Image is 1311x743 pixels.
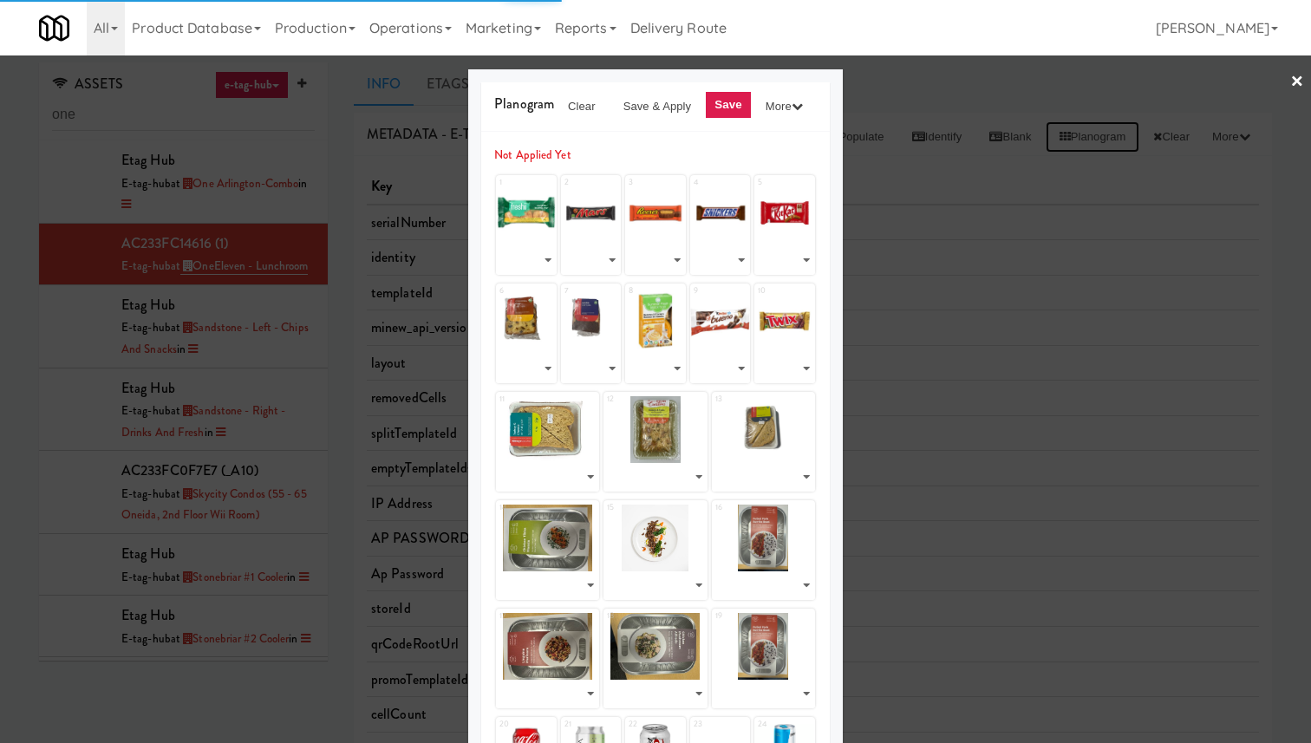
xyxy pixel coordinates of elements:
div: 17 [499,609,548,623]
div: 7 [564,284,591,298]
div: 1 [499,175,526,190]
div: 23 [694,717,721,732]
button: More [752,91,817,122]
div: 18 [607,609,655,623]
div: 3 [629,175,655,190]
span: Planogram [494,94,554,114]
div: 11 [499,392,548,407]
div: 21 [564,717,591,732]
div: 2 [564,175,591,190]
div: 5 [758,175,785,190]
button: Save [705,91,752,119]
span: Not Applied Yet [494,147,571,163]
button: Clear [554,91,610,122]
a: × [1290,55,1304,109]
div: 19 [715,609,764,623]
div: 12 [607,392,655,407]
div: 10 [758,284,785,298]
div: 16 [715,500,764,515]
div: 15 [607,500,655,515]
div: 20 [499,717,526,732]
div: 13 [715,392,764,407]
button: Save & Apply [610,91,706,122]
div: 22 [629,717,655,732]
img: Micromart [39,13,69,43]
div: 6 [499,284,526,298]
div: 9 [694,284,721,298]
div: 4 [694,175,721,190]
div: 8 [629,284,655,298]
div: 14 [499,500,548,515]
div: 24 [758,717,785,732]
